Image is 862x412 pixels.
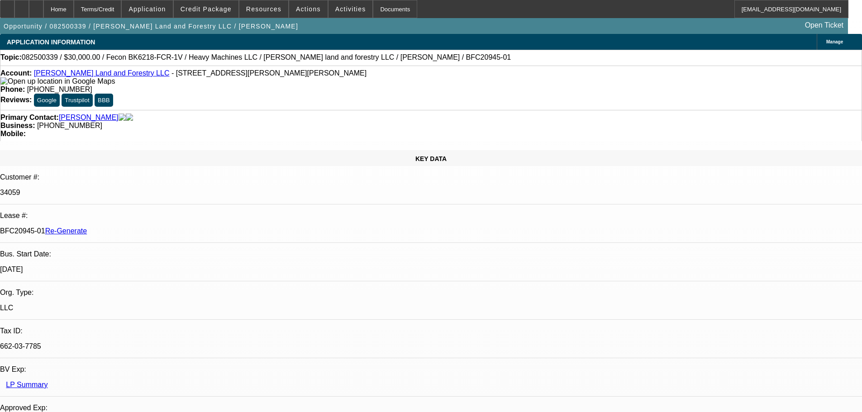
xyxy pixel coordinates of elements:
[289,0,328,18] button: Actions
[174,0,238,18] button: Credit Package
[826,39,843,44] span: Manage
[239,0,288,18] button: Resources
[59,114,119,122] a: [PERSON_NAME]
[119,114,126,122] img: facebook-icon.png
[0,69,32,77] strong: Account:
[181,5,232,13] span: Credit Package
[329,0,373,18] button: Activities
[0,114,59,122] strong: Primary Contact:
[0,130,26,137] strong: Mobile:
[801,18,847,33] a: Open Ticket
[122,0,172,18] button: Application
[45,227,87,235] a: Re-Generate
[27,85,92,93] span: [PHONE_NUMBER]
[7,38,95,46] span: APPLICATION INFORMATION
[415,155,447,162] span: KEY DATA
[6,381,48,388] a: LP Summary
[0,77,115,85] img: Open up location in Google Maps
[22,53,511,62] span: 082500339 / $30,000.00 / Fecon BK6218-FCR-1V / Heavy Machines LLC / [PERSON_NAME] land and forest...
[62,94,92,107] button: Trustpilot
[126,114,133,122] img: linkedin-icon.png
[4,23,298,30] span: Opportunity / 082500339 / [PERSON_NAME] Land and Forestry LLC / [PERSON_NAME]
[246,5,281,13] span: Resources
[34,69,170,77] a: [PERSON_NAME] Land and Forestry LLC
[0,85,25,93] strong: Phone:
[296,5,321,13] span: Actions
[95,94,113,107] button: BBB
[335,5,366,13] span: Activities
[0,77,115,85] a: View Google Maps
[0,53,22,62] strong: Topic:
[0,96,32,104] strong: Reviews:
[171,69,367,77] span: - [STREET_ADDRESS][PERSON_NAME][PERSON_NAME]
[34,94,60,107] button: Google
[0,122,35,129] strong: Business:
[37,122,102,129] span: [PHONE_NUMBER]
[129,5,166,13] span: Application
